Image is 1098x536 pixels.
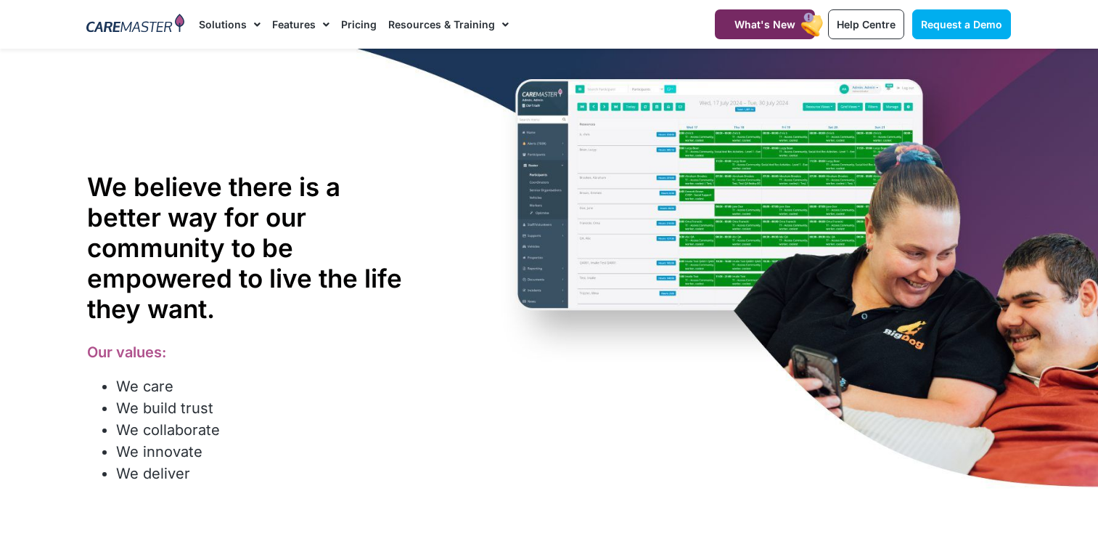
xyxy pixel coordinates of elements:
[921,18,1002,31] span: Request a Demo
[87,344,420,361] h3: Our values:
[912,9,1011,39] a: Request a Demo
[715,9,815,39] a: What's New
[87,171,420,324] h1: We believe there is a better way for our community to be empowered to live the life they want.
[828,9,904,39] a: Help Centre
[116,441,420,463] li: We innovate
[116,419,420,441] li: We collaborate
[116,463,420,484] li: We deliver
[734,18,795,31] span: What's New
[86,14,184,36] img: CareMaster Logo
[116,375,420,397] li: We care
[837,18,896,31] span: Help Centre
[116,397,420,419] li: We build trust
